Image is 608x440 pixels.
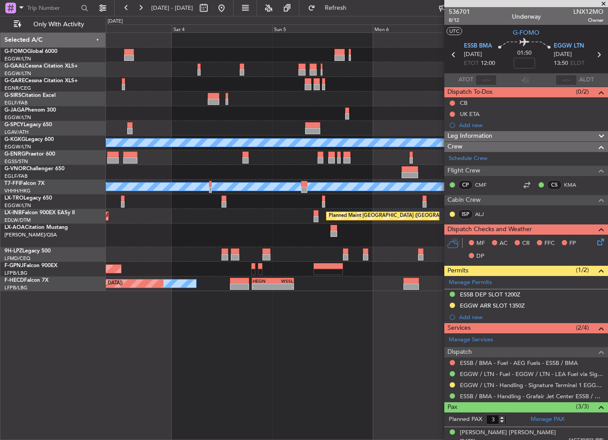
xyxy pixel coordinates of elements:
span: 9H-LPZ [4,248,22,254]
div: Underway [512,12,541,21]
span: ESSB BMA [464,42,492,51]
span: [DATE] [554,50,572,59]
a: G-JAGAPhenom 300 [4,108,56,113]
div: Add new [459,121,604,129]
span: F-GPNJ [4,263,24,268]
span: G-ENRG [4,152,25,157]
span: Only With Activity [23,21,94,28]
span: Crew [447,142,463,152]
input: --:-- [475,75,497,85]
div: CP [458,180,473,190]
a: CMF [475,181,495,189]
div: WSSL [273,278,293,284]
span: Permits [447,266,468,276]
span: G-FOMO [4,49,27,54]
a: G-GAALCessna Citation XLS+ [4,64,78,69]
div: CS [547,180,562,190]
span: Services [447,323,471,333]
span: [DATE] [464,50,482,59]
a: F-GPNJFalcon 900EX [4,263,57,268]
span: LX-AOA [4,225,25,230]
span: ELDT [570,59,584,68]
span: Owner [573,16,604,24]
span: FP [569,239,576,248]
a: G-SPCYLegacy 650 [4,122,52,128]
span: LX-TRO [4,196,24,201]
a: ALJ [475,210,495,218]
a: Manage Permits [449,278,492,287]
a: G-SIRSCitation Excel [4,93,56,98]
a: LFPB/LBG [4,284,28,291]
button: UTC [447,27,462,35]
span: G-GARE [4,78,25,84]
div: [PERSON_NAME] [PERSON_NAME] [460,428,556,437]
span: DP [476,252,484,261]
div: Fri 3 [71,24,172,32]
div: - [273,284,293,289]
a: EGLF/FAB [4,100,28,106]
a: EGGW/LTN [4,70,31,77]
a: LX-TROLegacy 650 [4,196,52,201]
span: F-HECD [4,278,24,283]
a: EGNR/CEG [4,85,31,92]
span: T7-FFI [4,181,20,186]
span: (3/3) [576,402,589,411]
a: [PERSON_NAME]/QSA [4,232,57,238]
div: [DATE] [108,18,123,25]
a: LFMD/CEQ [4,255,30,262]
div: EGGW ARR SLOT 1350Z [460,302,525,309]
a: LX-AOACitation Mustang [4,225,68,230]
div: Sun 5 [272,24,373,32]
span: LNX12MO [573,7,604,16]
a: EGSS/STN [4,158,28,165]
button: Refresh [304,1,357,15]
span: Pax [447,402,457,412]
span: CR [522,239,530,248]
span: MF [476,239,485,248]
span: ATOT [459,76,473,84]
span: G-JAGA [4,108,25,113]
a: VHHH/HKG [4,188,31,194]
input: Trip Number [27,1,78,15]
span: Dispatch To-Dos [447,87,492,97]
button: Only With Activity [10,17,97,32]
span: LX-INB [4,210,22,216]
div: Add new [459,313,604,321]
div: CB [460,99,467,107]
a: G-GARECessna Citation XLS+ [4,78,78,84]
span: Dispatch Checks and Weather [447,224,532,235]
span: G-FOMO [513,28,540,37]
a: EGGW/LTN [4,144,31,150]
a: F-HECDFalcon 7X [4,278,48,283]
span: Leg Information [447,131,492,141]
span: 13:50 [554,59,568,68]
span: G-SIRS [4,93,21,98]
span: ALDT [579,76,594,84]
a: G-ENRGPraetor 600 [4,152,55,157]
a: EGGW/LTN [4,56,31,62]
span: Dispatch [447,347,472,357]
span: Flight Crew [447,166,480,176]
a: EGLF/FAB [4,173,28,180]
a: 9H-LPZLegacy 500 [4,248,51,254]
span: ETOT [464,59,479,68]
div: Planned Maint [GEOGRAPHIC_DATA] ([GEOGRAPHIC_DATA]) [329,209,469,223]
span: 536701 [449,7,470,16]
label: Planned PAX [449,415,482,424]
span: EGGW LTN [554,42,584,51]
div: UK ETA [460,110,479,118]
span: 8/12 [449,16,470,24]
div: ISP [458,209,473,219]
a: EGGW / LTN - Fuel - EGGW / LTN - LEA Fuel via Signature in EGGW [460,370,604,378]
a: LFPB/LBG [4,270,28,276]
a: KMA [564,181,584,189]
span: AC [499,239,507,248]
span: (1/2) [576,265,589,275]
a: ESSB / BMA - Fuel - AEG Fuels - ESSB / BMA [460,359,578,367]
span: G-VNOR [4,166,26,172]
a: Manage PAX [531,415,564,424]
a: LX-INBFalcon 900EX EASy II [4,210,75,216]
a: G-KGKGLegacy 600 [4,137,54,142]
a: Manage Services [449,336,493,344]
span: 12:00 [481,59,495,68]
